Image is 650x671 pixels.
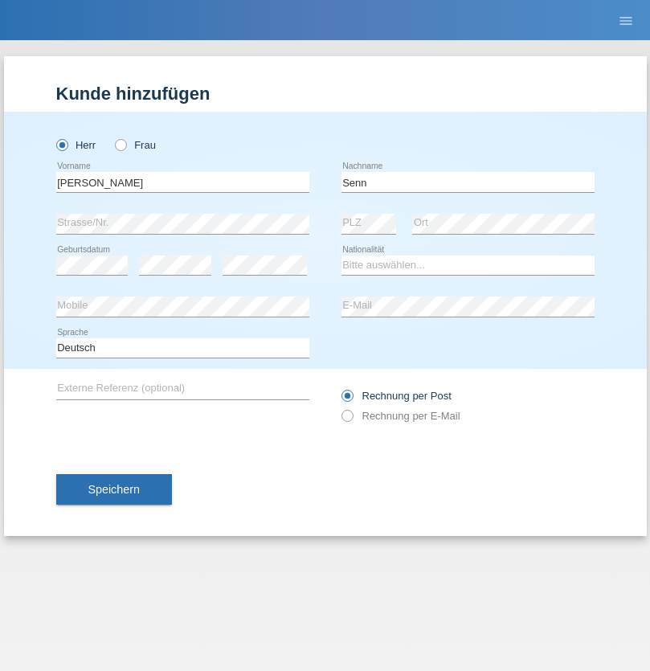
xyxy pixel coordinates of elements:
[115,139,156,151] label: Frau
[88,483,140,496] span: Speichern
[610,15,642,25] a: menu
[341,410,460,422] label: Rechnung per E-Mail
[56,84,595,104] h1: Kunde hinzufügen
[56,139,67,149] input: Herr
[56,139,96,151] label: Herr
[341,390,352,410] input: Rechnung per Post
[56,474,172,505] button: Speichern
[341,410,352,430] input: Rechnung per E-Mail
[341,390,452,402] label: Rechnung per Post
[115,139,125,149] input: Frau
[618,13,634,29] i: menu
